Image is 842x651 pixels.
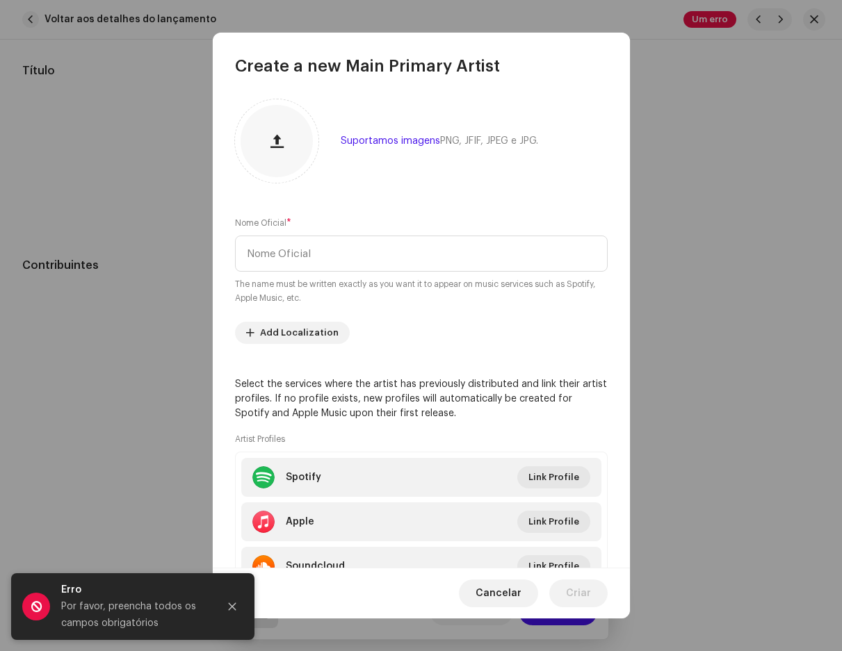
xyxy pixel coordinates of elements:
input: Nome Oficial [235,236,608,272]
button: Criar [549,579,608,607]
div: Apple [286,516,314,527]
span: Link Profile [528,508,579,536]
small: Nome Oficial [235,216,286,230]
button: Add Localization [235,322,350,344]
small: Artist Profiles [235,432,285,446]
div: Spotify [286,472,321,483]
font: Erro [61,585,81,595]
span: Link Profile [528,463,579,491]
div: Soundcloud [286,561,345,572]
button: Link Profile [517,466,590,488]
span: Criar [566,579,591,607]
span: Cancelar [476,579,521,607]
button: Cancelar [459,579,538,607]
span: PNG, JFIF, JPEG e JPG. [440,136,538,146]
div: Por favor, preencha todos os campos obrigatórios [61,598,207,632]
span: Create a new Main Primary Artist [235,55,500,77]
button: Link Profile [517,511,590,533]
small: The name must be written exactly as you want it to appear on music services such as Spotify, Appl... [235,277,608,305]
div: Suportamos imagens [341,135,538,147]
span: Link Profile [528,552,579,580]
button: Link Profile [517,555,590,577]
p: Select the services where the artist has previously distributed and link their artist profiles. I... [235,377,608,421]
button: Fechar [218,593,246,620]
span: Add Localization [260,319,339,347]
